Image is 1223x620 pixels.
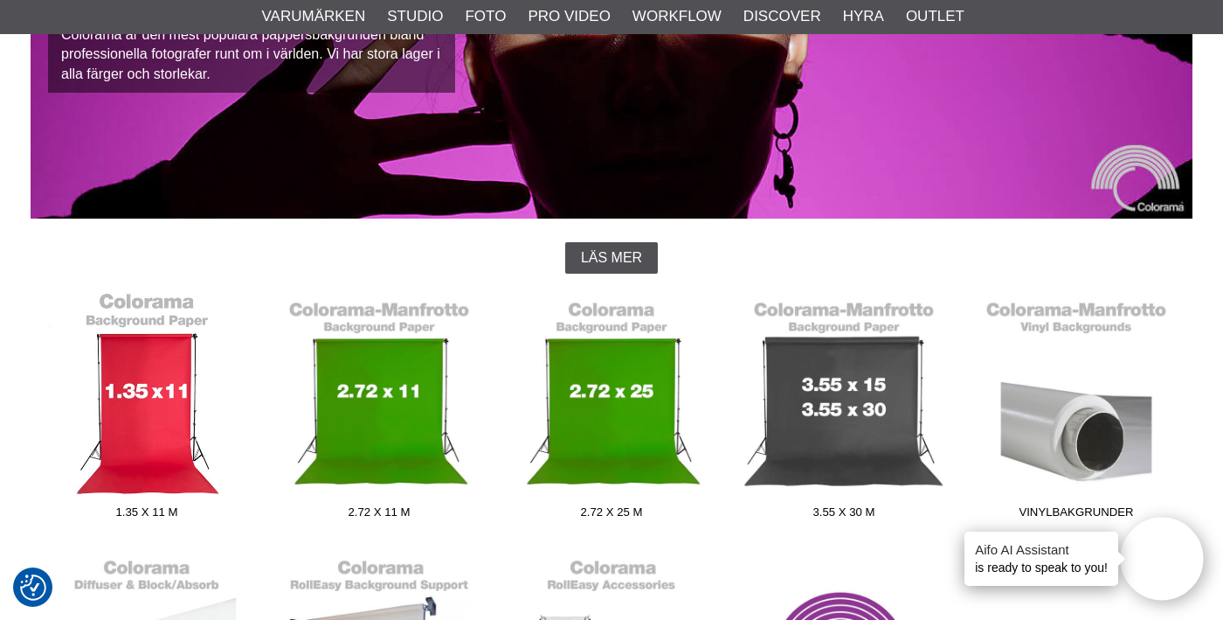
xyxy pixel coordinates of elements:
[632,5,722,28] a: Workflow
[495,504,728,527] span: 2.72 x 25 m
[528,5,610,28] a: Pro Video
[263,291,495,527] a: 2.72 x 11 m
[960,291,1192,527] a: Vinylbakgrunder
[581,250,642,266] span: Läs mer
[263,504,495,527] span: 2.72 x 11 m
[387,5,443,28] a: Studio
[31,291,263,527] a: 1.35 x 11 m
[906,5,964,28] a: Outlet
[975,540,1108,559] h4: Aifo AI Assistant
[31,504,263,527] span: 1.35 x 11 m
[743,5,821,28] a: Discover
[960,504,1192,527] span: Vinylbakgrunder
[20,572,46,603] button: Samtyckesinställningar
[728,291,960,527] a: 3.55 x 30 m
[964,532,1118,586] div: is ready to speak to you!
[843,5,884,28] a: Hyra
[465,5,506,28] a: Foto
[495,291,728,527] a: 2.72 x 25 m
[262,5,366,28] a: Varumärken
[20,575,46,601] img: Revisit consent button
[728,504,960,527] span: 3.55 x 30 m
